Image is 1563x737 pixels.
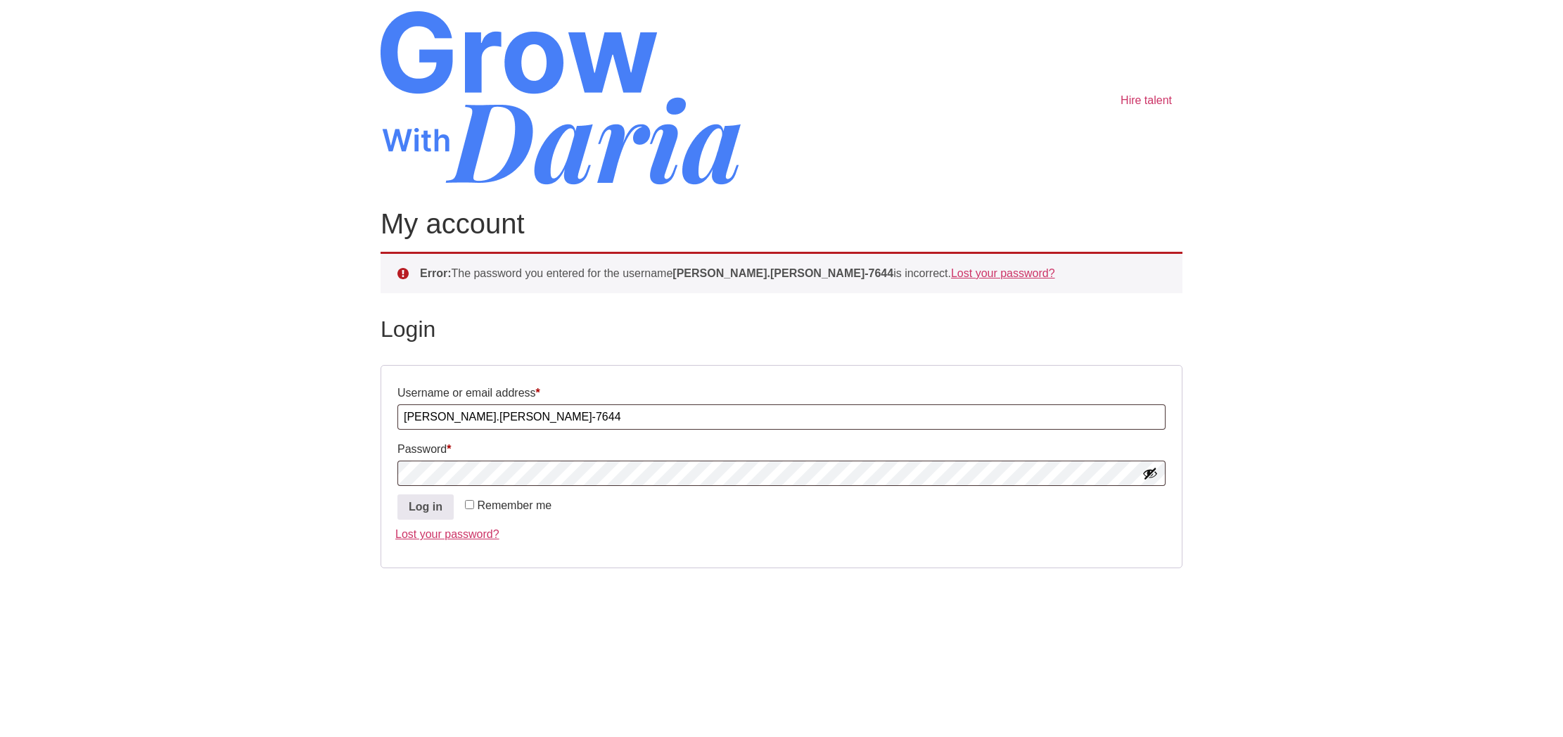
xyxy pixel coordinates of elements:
[397,494,454,520] button: Log in
[381,316,1182,342] h2: Login
[420,267,451,279] strong: Error:
[672,267,893,279] strong: [PERSON_NAME].[PERSON_NAME]-7644
[381,11,741,185] img: Grow With Daria
[381,207,1182,241] h1: My account
[1142,466,1158,481] button: Show password
[465,500,474,509] input: Remember me
[420,265,1160,282] li: The password you entered for the username is incorrect.
[1110,11,1182,190] nav: Main menu
[397,382,1166,404] label: Username or email address
[951,267,1055,279] a: Lost your password?
[1110,86,1182,115] a: Hire talent
[397,438,1166,461] label: Password
[477,499,551,511] span: Remember me
[395,528,499,540] a: Lost your password?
